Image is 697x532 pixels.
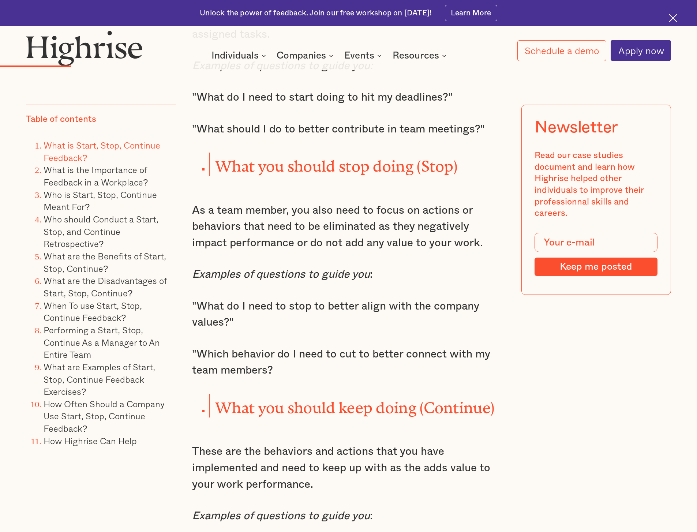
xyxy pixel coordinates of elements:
a: What are Examples of Start, Stop, Continue Feedback Exercises? [44,360,155,398]
strong: What you should keep doing (Continue) [215,399,494,409]
div: Resources [393,51,439,60]
em: Examples of questions to guide you [192,510,370,521]
a: Who is Start, Stop, Continue Meant For? [44,188,157,214]
div: Companies [277,51,326,60]
a: Schedule a demo [517,40,607,61]
div: Individuals [211,51,259,60]
input: Your e-mail [535,233,657,252]
div: Events [344,51,384,60]
p: These are the behaviors and actions that you have implemented and need to keep up with as the add... [192,443,505,492]
em: Examples of questions to guide you [192,269,370,280]
p: : [192,266,505,283]
div: Newsletter [535,118,618,137]
p: As a team member, you also need to focus on actions or behaviors that need to be eliminated as th... [192,202,505,251]
strong: What you should stop doing (Stop) [215,158,457,167]
p: "What do I need to stop to better align with the company values?" [192,298,505,331]
em: Examples of questions to guide you: [192,60,373,71]
form: Modal Form [535,233,657,276]
a: Apply now [611,40,671,61]
a: Performing a Start, Stop, Continue As a Manager to An Entire Team [44,323,160,361]
a: When To use Start, Stop, Continue Feedback? [44,298,142,324]
div: Read our case studies document and learn how Highrise helped other individuals to improve their p... [535,150,657,220]
div: Resources [393,51,449,60]
input: Keep me posted [535,258,657,276]
img: Cross icon [669,14,677,22]
a: What is Start, Stop, Continue Feedback? [44,138,160,164]
p: : [192,508,505,524]
a: How Highrise Can Help [44,434,137,447]
img: Highrise logo [26,30,142,65]
p: "Which behavior do I need to cut to better connect with my team members? [192,346,505,379]
div: Individuals [211,51,268,60]
div: Table of contents [26,114,96,125]
div: Unlock the power of feedback. Join our free workshop on [DATE]! [200,8,432,18]
a: Learn More [445,5,497,21]
a: What is the Importance of Feedback in a Workplace? [44,163,148,189]
a: What are the Disadvantages of Start, Stop, Continue? [44,274,167,300]
p: "What should I do to better contribute in team meetings?" [192,121,505,138]
div: Companies [277,51,336,60]
a: Who should Conduct a Start, Stop, and Continue Retrospective? [44,212,158,250]
a: How Often Should a Company Use Start, Stop, Continue Feedback? [44,397,165,435]
div: Events [344,51,374,60]
p: "What do I need to start doing to hit my deadlines?" [192,89,505,106]
a: What are the Benefits of Start, Stop, Continue? [44,249,166,275]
